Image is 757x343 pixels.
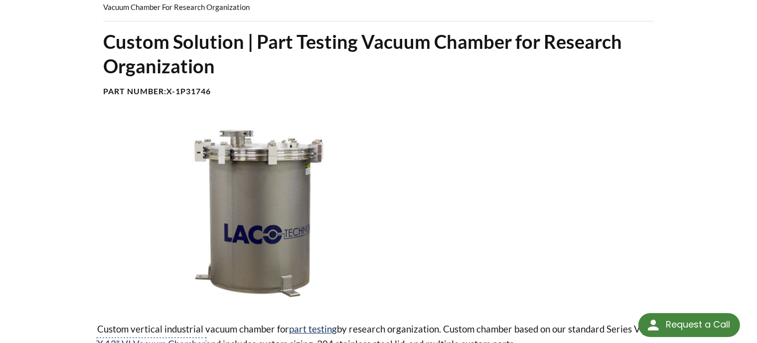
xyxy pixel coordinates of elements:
img: Industrial vacuum chamber for research & development parts testing [97,121,427,306]
h4: Part Number: [103,86,653,97]
div: Request a Call [638,313,740,337]
div: Request a Call [666,313,730,336]
h1: Custom Solution | Part Testing Vacuum Chamber for Research Organization [103,29,653,79]
a: part testing [289,323,337,335]
b: X-1P31746 [166,86,211,96]
img: round button [645,317,661,333]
